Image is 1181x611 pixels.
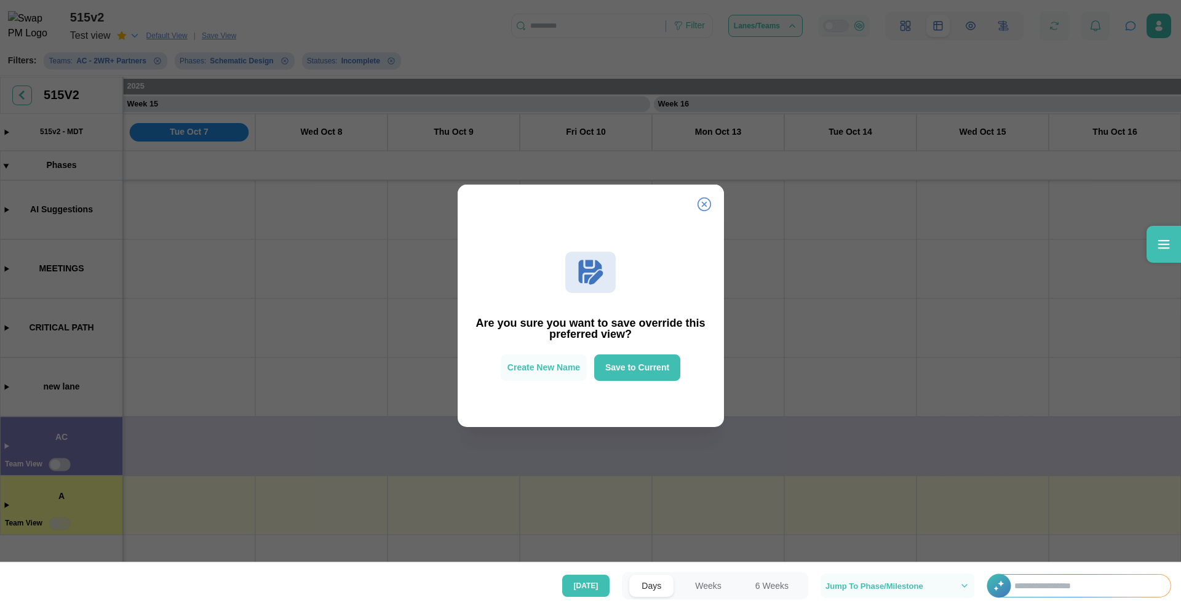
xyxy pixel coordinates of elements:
button: Create New Name [501,354,587,381]
div: Are you sure you want to save override this preferred view? [475,317,707,340]
span: Create New Name [507,363,580,372]
button: Save to Current [594,354,680,381]
button: Days [629,575,674,597]
span: [DATE] [574,575,598,596]
button: 6 Weeks [743,575,801,597]
span: Save to Current [605,363,669,372]
div: + [987,574,1171,597]
button: Weeks [683,575,734,597]
span: Jump To Phase/Milestone [825,582,923,590]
